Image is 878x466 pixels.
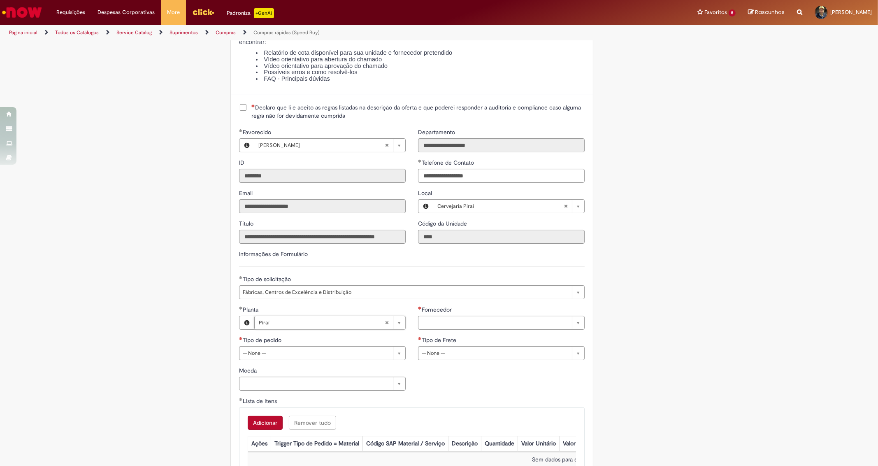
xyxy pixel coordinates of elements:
span: Somente leitura - Código da Unidade [418,220,469,227]
th: Código SAP Material / Serviço [362,436,448,452]
span: Piraí [259,316,385,329]
li: Vídeo orientativo para abertura do chamado [256,56,585,63]
th: Valor Total Moeda [559,436,612,452]
span: Necessários [239,337,243,340]
a: Service Catalog [116,29,152,36]
span: -- None -- [422,347,568,360]
span: Cervejaria Piraí [437,200,564,213]
span: Necessários - Favorecido [243,128,273,136]
abbr: Limpar campo Favorecido [381,139,393,152]
span: [PERSON_NAME] [258,139,385,152]
a: Todos os Catálogos [55,29,99,36]
a: PiraíLimpar campo Planta [254,316,405,329]
input: Título [239,230,406,244]
input: Telefone de Contato [418,169,585,183]
span: Obrigatório Preenchido [239,129,243,132]
span: 5 [729,9,736,16]
label: Somente leitura - Título [239,219,255,228]
img: ServiceNow [1,4,43,21]
span: Necessários [418,337,422,340]
input: ID [239,169,406,183]
span: Local [418,189,434,197]
label: Somente leitura - Email [239,189,254,197]
li: FAQ - Principais dúvidas [256,76,585,82]
a: Compras [216,29,236,36]
span: Rascunhos [755,8,785,16]
span: Tipo de Frete [422,336,458,344]
label: Somente leitura - Departamento [418,128,457,136]
div: Padroniza [227,8,274,18]
span: Declaro que li e aceito as regras listadas na descrição da oferta e que poderei responder a audit... [251,103,585,120]
span: Tipo de pedido [243,336,283,344]
button: Add a row for Lista de Itens [248,416,283,430]
li: Relatório de cota disponível para sua unidade e fornecedor pretendido [256,50,585,56]
th: Valor Unitário [518,436,559,452]
span: Obrigatório Preenchido [239,398,243,401]
th: Descrição [448,436,481,452]
span: Moeda [239,367,258,374]
span: [PERSON_NAME] [830,9,872,16]
span: Requisições [56,8,85,16]
span: Somente leitura - Título [239,220,255,227]
span: Fábricas, Centros de Excelência e Distribuição [243,286,568,299]
span: More [167,8,180,16]
ul: Trilhas de página [6,25,579,40]
a: Cervejaria PiraíLimpar campo Local [433,200,584,213]
label: Somente leitura - Código da Unidade [418,219,469,228]
span: Necessários [418,306,422,310]
span: Planta [243,306,260,313]
input: Código da Unidade [418,230,585,244]
p: +GenAi [254,8,274,18]
a: Rascunhos [748,9,785,16]
th: Ações [248,436,271,452]
label: Somente leitura - ID [239,158,246,167]
li: Possíveis erros e como resolvê-los [256,69,585,76]
span: Tipo de solicitação [243,275,293,283]
span: Despesas Corporativas [98,8,155,16]
span: Somente leitura - ID [239,159,246,166]
th: Quantidade [481,436,518,452]
button: Planta, Visualizar este registro Piraí [239,316,254,329]
button: Local, Visualizar este registro Cervejaria Piraí [418,200,433,213]
a: Compras rápidas (Speed Buy) [253,29,320,36]
a: Suprimentos [170,29,198,36]
input: Email [239,199,406,213]
span: Favoritos [704,8,727,16]
abbr: Limpar campo Planta [381,316,393,329]
span: Obrigatório Preenchido [418,159,422,163]
span: Fornecedor [422,306,453,313]
span: Lista de Itens [243,397,279,405]
a: Página inicial [9,29,37,36]
a: Limpar campo Moeda [239,377,406,391]
button: Favorecido, Visualizar este registro Felipe Brito Pereira Silva [239,139,254,152]
th: Trigger Tipo de Pedido = Material [271,436,362,452]
li: Vídeo orientativo para aprovação do chamado [256,63,585,70]
img: click_logo_yellow_360x200.png [192,6,214,18]
span: Obrigatório Preenchido [239,276,243,279]
input: Departamento [418,138,585,152]
a: Limpar campo Fornecedor [418,316,585,330]
span: Telefone de Contato [422,159,476,166]
span: Necessários [251,104,255,107]
span: -- None -- [243,347,389,360]
a: [PERSON_NAME]Limpar campo Favorecido [254,139,405,152]
abbr: Limpar campo Local [560,200,572,213]
label: Informações de Formulário [239,250,308,258]
span: Obrigatório Preenchido [239,306,243,310]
